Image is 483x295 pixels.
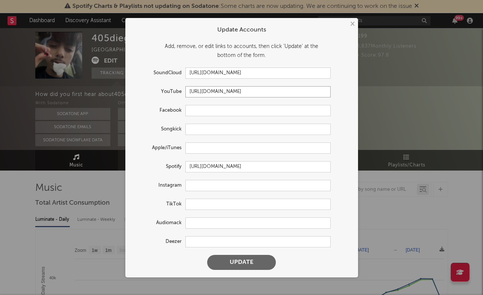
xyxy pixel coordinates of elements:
[133,144,185,153] label: Apple/iTunes
[133,219,185,228] label: Audiomack
[133,181,185,190] label: Instagram
[133,42,351,60] div: Add, remove, or edit links to accounts, then click 'Update' at the bottom of the form.
[133,25,351,34] div: Update Accounts
[133,200,185,209] label: TikTok
[207,255,276,270] button: Update
[348,20,356,28] button: ×
[133,106,185,115] label: Facebook
[133,69,185,78] label: SoundCloud
[133,87,185,96] label: YouTube
[133,237,185,246] label: Deezer
[133,125,185,134] label: Songkick
[133,162,185,171] label: Spotify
